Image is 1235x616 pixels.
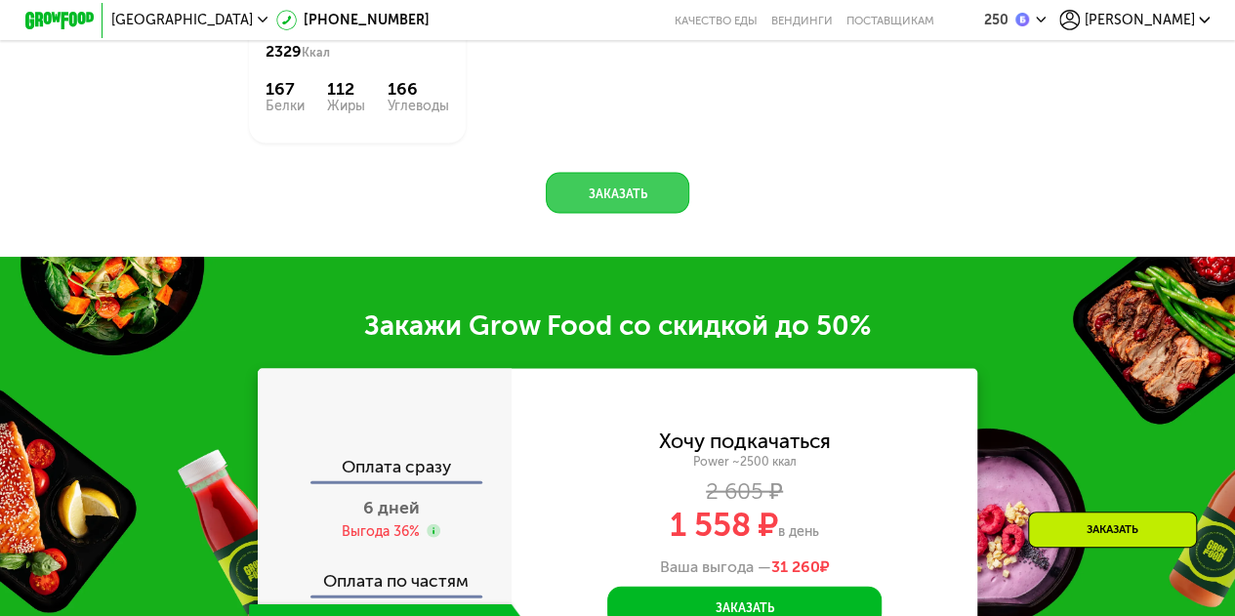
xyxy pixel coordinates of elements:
[984,14,1009,27] div: 250
[778,523,819,540] span: в день
[111,14,253,27] span: [GEOGRAPHIC_DATA]
[266,100,305,113] div: Белки
[846,14,934,27] div: поставщикам
[771,557,830,576] span: ₽
[771,14,833,27] a: Вендинги
[1028,512,1197,548] div: Заказать
[276,10,430,30] a: [PHONE_NUMBER]
[388,100,449,113] div: Углеводы
[546,173,688,214] button: Заказать
[259,459,511,481] div: Оплата сразу
[266,42,302,61] span: 2329
[512,454,978,470] div: Power ~2500 ккал
[1085,14,1195,27] span: [PERSON_NAME]
[363,497,420,518] span: 6 дней
[266,79,305,100] div: 167
[302,45,330,60] span: Ккал
[659,431,831,450] div: Хочу подкачаться
[675,14,758,27] a: Качество еды
[266,23,448,62] div: Всего в пятницу
[327,79,365,100] div: 112
[259,556,511,595] div: Оплата по частям
[670,506,778,545] span: 1 558 ₽
[327,100,365,113] div: Жиры
[512,482,978,501] div: 2 605 ₽
[388,79,449,100] div: 166
[771,557,820,576] span: 31 260
[512,557,978,576] div: Ваша выгода —
[342,522,420,541] div: Выгода 36%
